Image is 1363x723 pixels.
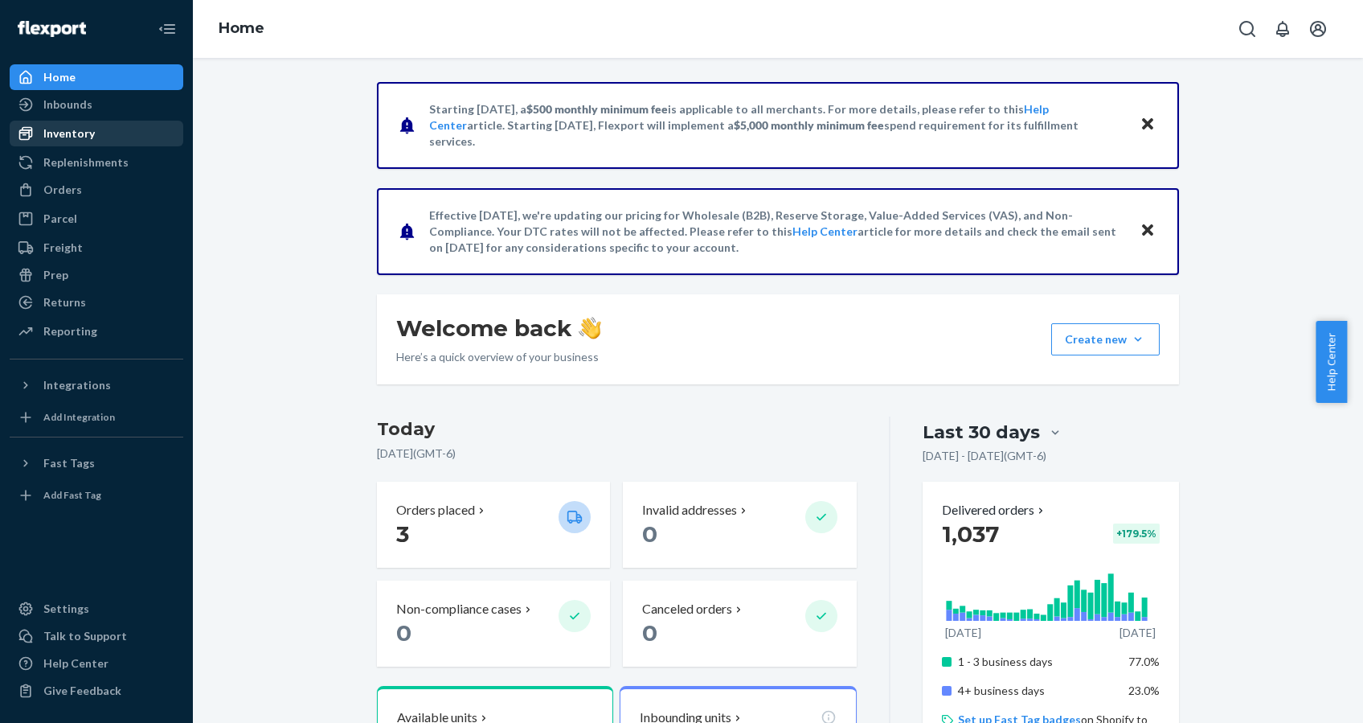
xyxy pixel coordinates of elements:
div: Reporting [43,323,97,339]
img: Flexport logo [18,21,86,37]
a: Freight [10,235,183,261]
a: Inbounds [10,92,183,117]
span: 77.0% [1128,655,1160,668]
button: Integrations [10,372,183,398]
div: Talk to Support [43,628,127,644]
button: Open account menu [1302,13,1334,45]
div: Inventory [43,125,95,142]
button: Canceled orders 0 [623,581,856,667]
span: $500 monthly minimum fee [526,102,668,116]
p: Here’s a quick overview of your business [396,349,601,365]
p: Orders placed [396,501,475,520]
a: Home [219,19,264,37]
a: Inventory [10,121,183,146]
div: + 179.5 % [1113,524,1160,544]
button: Close Navigation [151,13,183,45]
div: Returns [43,294,86,310]
button: Fast Tags [10,450,183,476]
div: Integrations [43,377,111,393]
div: Add Fast Tag [43,488,101,502]
button: Create new [1051,323,1160,355]
button: Non-compliance cases 0 [377,581,610,667]
div: Settings [43,601,89,617]
button: Close [1137,113,1158,137]
p: Canceled orders [642,600,732,618]
div: Help Center [43,655,108,672]
p: 4+ business days [958,683,1116,699]
button: Help Center [1316,321,1347,403]
div: Orders [43,182,82,198]
span: 23.0% [1128,684,1160,697]
a: Orders [10,177,183,203]
a: Parcel [10,206,183,232]
a: Add Integration [10,405,183,430]
p: [DATE] - [DATE] ( GMT-6 ) [923,448,1046,464]
p: Non-compliance cases [396,600,522,618]
a: Help Center [10,651,183,676]
span: Soporte [32,11,89,26]
div: Parcel [43,211,77,227]
div: Give Feedback [43,683,121,699]
h1: Welcome back [396,314,601,343]
div: Freight [43,240,83,256]
button: Orders placed 3 [377,482,610,568]
p: [DATE] [945,625,981,641]
button: Close [1137,220,1158,243]
p: Starting [DATE], a is applicable to all merchants. For more details, please refer to this article... [429,101,1124,150]
button: Open Search Box [1231,13,1263,45]
a: Home [10,64,183,90]
button: Invalid addresses 0 [623,482,856,568]
button: Open notifications [1267,13,1299,45]
span: 0 [642,619,657,647]
div: Home [43,69,76,85]
h3: Today [377,417,857,442]
a: Settings [10,596,183,622]
p: [DATE] ( GMT-6 ) [377,446,857,462]
button: Talk to Support [10,623,183,649]
div: Fast Tags [43,455,95,471]
span: $5,000 monthly minimum fee [734,118,884,132]
ol: breadcrumbs [206,6,277,52]
a: Replenishments [10,150,183,175]
div: Prep [43,267,68,283]
span: 3 [396,520,409,548]
div: Replenishments [43,154,129,170]
a: Help Center [792,224,858,238]
p: [DATE] [1119,625,1156,641]
div: Last 30 days [923,420,1040,445]
img: hand-wave emoji [579,317,601,339]
div: Add Integration [43,410,115,424]
p: Invalid addresses [642,501,737,520]
a: Prep [10,262,183,288]
button: Give Feedback [10,678,183,704]
p: Effective [DATE], we're updating our pricing for Wholesale (B2B), Reserve Storage, Value-Added Se... [429,207,1124,256]
a: Add Fast Tag [10,483,183,508]
a: Reporting [10,318,183,344]
button: Delivered orders [942,501,1047,520]
span: 0 [396,619,411,647]
a: Returns [10,290,183,315]
span: 0 [642,520,657,548]
div: Inbounds [43,97,92,113]
p: 1 - 3 business days [958,654,1116,670]
span: 1,037 [942,520,999,548]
